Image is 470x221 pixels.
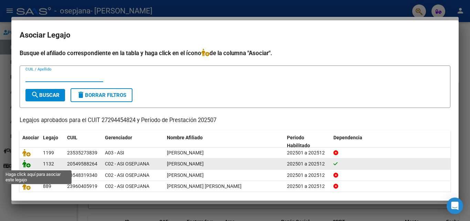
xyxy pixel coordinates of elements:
span: Nombre Afiliado [167,135,203,140]
span: 1088 [43,172,54,178]
button: Borrar Filtros [71,88,132,102]
datatable-header-cell: Nombre Afiliado [164,130,284,153]
span: TOLOZA RAMIRO BENICIO [167,172,204,178]
datatable-header-cell: Legajo [40,130,64,153]
span: Buscar [31,92,60,98]
span: Periodo Habilitado [287,135,310,148]
h2: Asociar Legajo [20,29,450,42]
span: C02 - ASI OSEPJANA [105,172,149,178]
button: Buscar [25,89,65,101]
span: C02 - ASI OSEPJANA [105,183,149,189]
div: 23960405919 [67,182,97,190]
span: 1199 [43,150,54,155]
span: DELGADO OJEDA LUIS FRANCISCO [167,183,242,189]
span: SUARES BASTIAN RODRIGO [167,161,204,167]
div: 23535273839 [67,149,97,157]
span: 889 [43,183,51,189]
datatable-header-cell: Dependencia [331,130,451,153]
p: Legajos aprobados para el CUIT 27294454824 y Período de Prestación 202507 [20,116,450,125]
div: 20548319340 [67,171,97,179]
span: ROLDAN JULIAN TOBIAS [167,150,204,155]
mat-icon: search [31,91,39,99]
span: C02 - ASI OSEPJANA [105,161,149,167]
span: CUIL [67,135,77,140]
div: 202501 a 202512 [287,182,328,190]
datatable-header-cell: Periodo Habilitado [284,130,331,153]
datatable-header-cell: CUIL [64,130,102,153]
mat-icon: delete [77,91,85,99]
div: 20549588264 [67,160,97,168]
div: Open Intercom Messenger [447,198,463,214]
div: 202501 a 202512 [287,171,328,179]
span: Dependencia [333,135,362,140]
span: Asociar [22,135,39,140]
span: Legajo [43,135,58,140]
datatable-header-cell: Asociar [20,130,40,153]
datatable-header-cell: Gerenciador [102,130,164,153]
span: 1132 [43,161,54,167]
span: Gerenciador [105,135,132,140]
span: Borrar Filtros [77,92,126,98]
h4: Busque el afiliado correspondiente en la tabla y haga click en el ícono de la columna "Asociar". [20,49,450,58]
div: 202501 a 202512 [287,149,328,157]
div: 202501 a 202512 [287,160,328,168]
span: A03 - ASI [105,150,124,155]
